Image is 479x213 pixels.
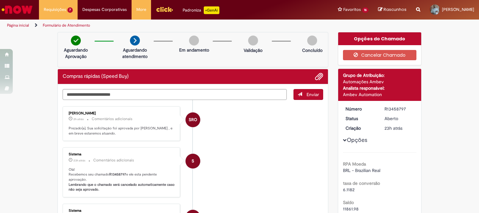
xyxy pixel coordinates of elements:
[378,7,407,13] a: Rascunhos
[183,6,219,14] div: Padroniza
[5,20,315,31] ul: Trilhas de página
[69,182,176,192] b: Lembrando que o chamado será cancelado automaticamente caso não seja aprovado.
[293,89,323,100] button: Enviar
[60,47,91,60] p: Aguardando Aprovação
[192,153,194,169] span: S
[343,200,354,205] b: Saldo
[67,7,73,13] span: 7
[343,161,366,167] b: RPA Moeda
[362,7,369,13] span: 16
[204,6,219,14] p: +GenAi
[343,91,417,98] div: Ambev Automation
[341,106,380,112] dt: Número
[189,112,197,127] span: SRO
[1,3,34,16] img: ServiceNow
[69,126,175,136] p: Prezado(a), Sua solicitação foi aprovada por [PERSON_NAME] , e em breve estaremos atuando.
[73,159,85,162] span: 23h atrás
[93,158,134,163] small: Comentários adicionais
[186,154,200,168] div: System
[343,85,417,91] div: Analista responsável:
[73,117,84,121] time: 29/08/2025 11:57:41
[63,74,129,79] h2: Compras rápidas (Speed Buy) Histórico de tíquete
[343,180,380,186] b: taxa de conversão
[156,4,173,14] img: click_logo_yellow_360x200.png
[73,159,85,162] time: 28/08/2025 15:43:17
[186,112,200,127] div: Samuel Rabelo Orcine
[7,23,29,28] a: Página inicial
[92,116,133,122] small: Comentários adicionais
[69,209,175,213] div: Sistema
[384,115,414,122] div: Aberto
[44,6,66,13] span: Requisições
[119,47,150,60] p: Aguardando atendimento
[343,78,417,85] div: Automações Ambev
[384,125,402,131] span: 23h atrás
[341,125,380,131] dt: Criação
[248,36,258,45] img: img-circle-grey.png
[109,172,126,177] b: R13458797
[73,117,84,121] span: 2h atrás
[442,7,474,12] span: [PERSON_NAME]
[343,72,417,78] div: Grupo de Atribuição:
[130,36,140,45] img: arrow-next.png
[244,47,262,53] p: Validação
[384,106,414,112] div: R13458797
[63,89,287,100] textarea: Digite sua mensagem aqui...
[384,125,414,131] div: 28/08/2025 15:43:05
[69,152,175,156] div: Sistema
[384,125,402,131] time: 28/08/2025 15:43:05
[43,23,90,28] a: Formulário de Atendimento
[338,32,422,45] div: Opções do Chamado
[343,206,359,212] span: 11861.98
[82,6,127,13] span: Despesas Corporativas
[343,50,417,60] button: Cancelar Chamado
[307,92,319,97] span: Enviar
[307,36,317,45] img: img-circle-grey.png
[71,36,81,45] img: check-circle-green.png
[302,47,323,53] p: Concluído
[343,6,361,13] span: Favoritos
[384,6,407,12] span: Rascunhos
[136,6,146,13] span: More
[189,36,199,45] img: img-circle-grey.png
[343,187,354,193] span: 6.1182
[343,168,380,173] span: BRL - Brazilian Real
[179,47,209,53] p: Em andamento
[69,167,175,193] p: Olá! Recebemos seu chamado e ele esta pendente aprovação.
[69,111,175,115] div: [PERSON_NAME]
[315,72,323,81] button: Adicionar anexos
[341,115,380,122] dt: Status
